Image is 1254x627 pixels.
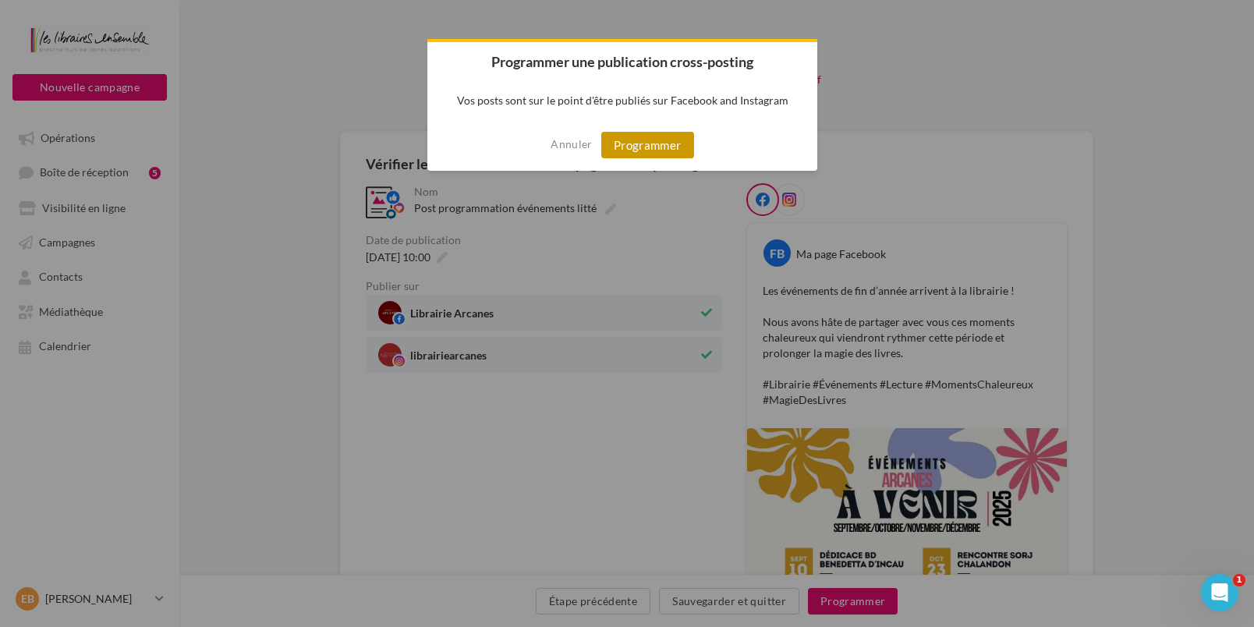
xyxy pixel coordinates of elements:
[1233,574,1245,586] span: 1
[601,132,694,158] button: Programmer
[551,132,592,157] button: Annuler
[427,81,817,119] p: Vos posts sont sur le point d'être publiés sur Facebook and Instagram
[1201,574,1238,611] iframe: Intercom live chat
[427,42,817,81] h2: Programmer une publication cross-posting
